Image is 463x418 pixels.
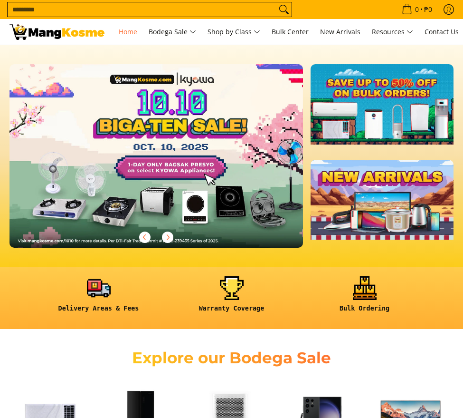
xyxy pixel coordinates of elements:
[157,227,178,248] button: Next
[425,27,459,36] span: Contact Us
[414,6,420,13] span: 0
[37,276,161,320] a: <h6><strong>Delivery Areas & Fees</strong></h6>
[315,19,365,45] a: New Arrivals
[303,276,426,320] a: <h6><strong>Bulk Ordering</strong></h6>
[9,64,361,263] a: More
[123,348,340,368] h2: Explore our Bodega Sale
[423,6,434,13] span: ₱0
[399,4,435,15] span: •
[149,26,196,38] span: Bodega Sale
[372,26,413,38] span: Resources
[208,26,260,38] span: Shop by Class
[170,276,293,320] a: <h6><strong>Warranty Coverage</strong></h6>
[272,27,309,36] span: Bulk Center
[144,19,201,45] a: Bodega Sale
[114,19,142,45] a: Home
[267,19,313,45] a: Bulk Center
[134,227,155,248] button: Previous
[276,2,292,17] button: Search
[119,27,137,36] span: Home
[9,24,104,40] img: Mang Kosme: Your Home Appliances Warehouse Sale Partner!
[367,19,418,45] a: Resources
[320,27,360,36] span: New Arrivals
[203,19,265,45] a: Shop by Class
